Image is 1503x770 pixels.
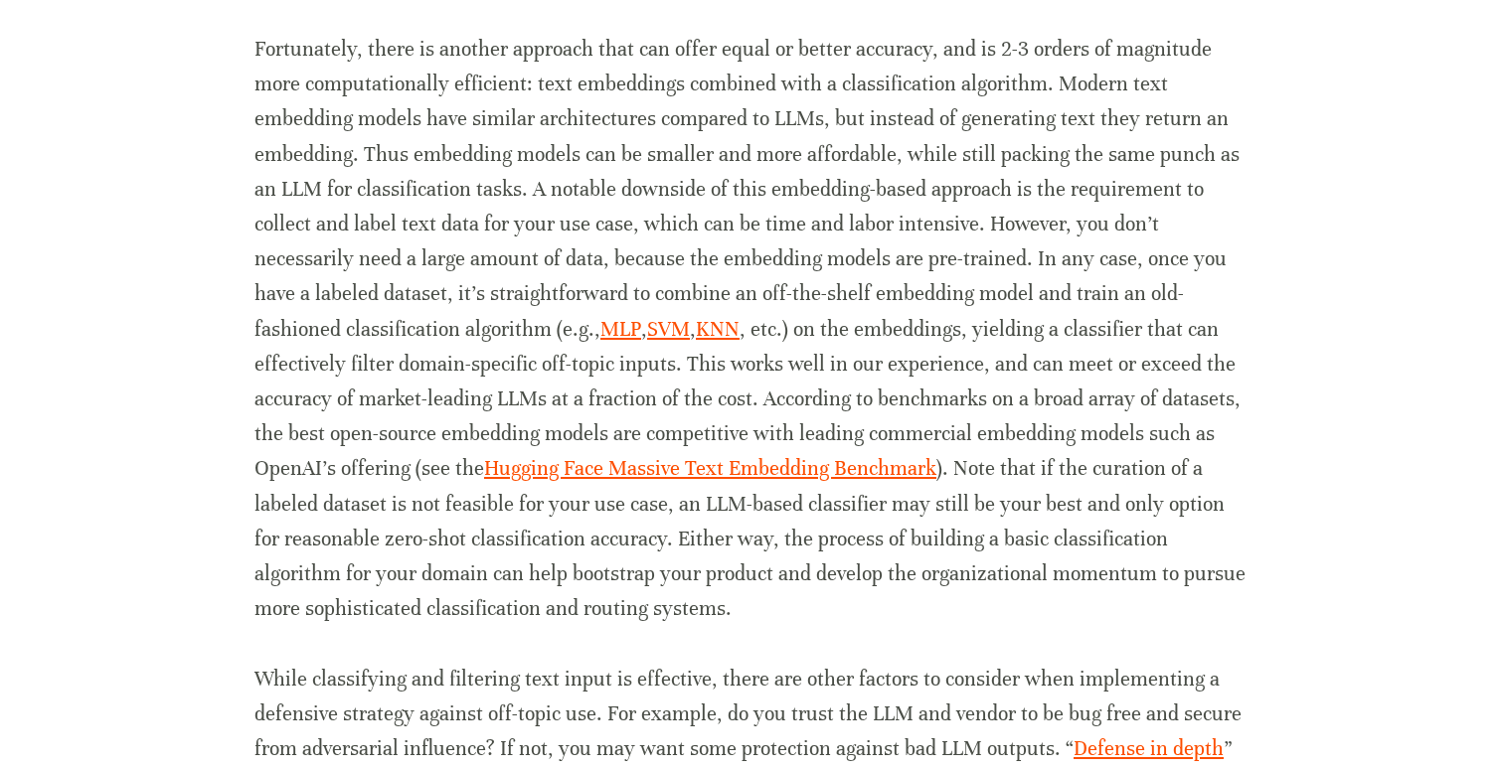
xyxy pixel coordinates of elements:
[696,317,740,342] a: KNN
[1074,736,1224,761] a: Defense in depth
[484,456,936,481] a: Hugging Face Massive Text Embedding Benchmark
[254,32,1249,626] p: Fortunately, there is another approach that can offer equal or better accuracy, and is 2-3 orders...
[647,317,690,342] a: SVM
[600,317,641,342] a: MLP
